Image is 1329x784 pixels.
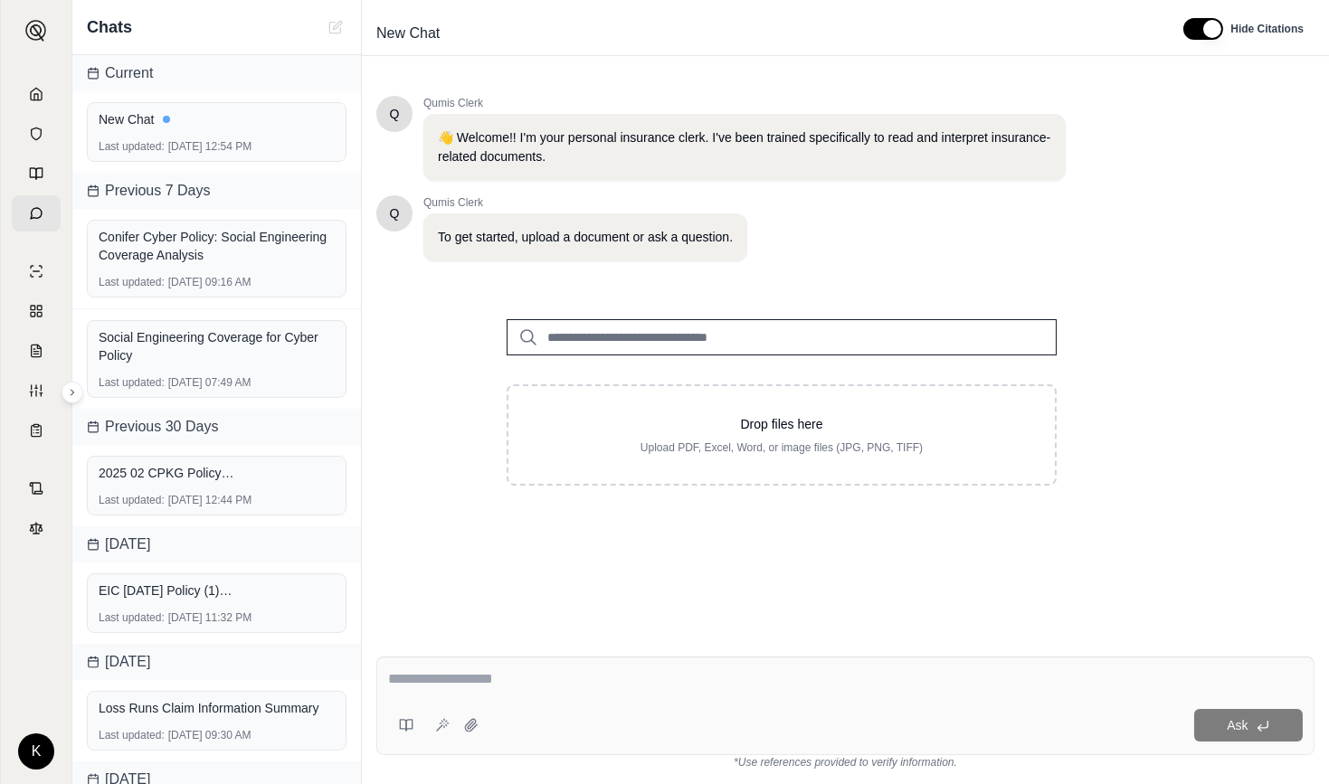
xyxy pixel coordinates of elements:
[99,610,335,625] div: [DATE] 11:32 PM
[72,644,361,680] div: [DATE]
[99,728,165,742] span: Last updated:
[18,733,54,770] div: K
[99,228,335,264] div: Conifer Cyber Policy: Social Engineering Coverage Analysis
[376,755,1315,770] div: *Use references provided to verify information.
[12,293,61,329] a: Policy Comparisons
[99,275,335,289] div: [DATE] 09:16 AM
[423,195,747,210] span: Qumis Clerk
[12,253,61,289] a: Single Policy
[99,275,165,289] span: Last updated:
[390,105,400,123] span: Hello
[99,139,335,154] div: [DATE] 12:54 PM
[537,415,1026,433] p: Drop files here
[12,412,61,449] a: Coverage Table
[537,440,1026,455] p: Upload PDF, Excel, Word, or image files (JPG, PNG, TIFF)
[99,375,165,390] span: Last updated:
[99,464,234,482] span: 2025 02 CPKG Policy (Berkley National Insurance).pdf
[99,328,335,364] div: Social Engineering Coverage for Cyber Policy
[12,470,61,506] a: Contract Analysis
[369,19,447,48] span: New Chat
[12,116,61,152] a: Documents Vault
[99,110,335,128] div: New Chat
[99,493,335,507] div: [DATE] 12:44 PM
[99,581,234,600] span: EIC [DATE] Policy (1).pdf
[12,195,61,231] a: Chat
[18,13,54,49] button: Expand sidebar
[72,526,361,562] div: [DATE]
[423,96,1066,110] span: Qumis Clerk
[12,373,61,409] a: Custom Report
[99,139,165,154] span: Last updated:
[72,409,361,445] div: Previous 30 Days
[99,493,165,507] span: Last updated:
[62,382,83,403] button: Expand sidebar
[87,14,132,40] span: Chats
[1194,709,1303,741] button: Ask
[72,55,361,91] div: Current
[99,699,335,717] div: Loss Runs Claim Information Summary
[12,156,61,192] a: Prompt Library
[390,204,400,222] span: Hello
[325,16,346,38] button: New Chat
[99,375,335,390] div: [DATE] 07:49 AM
[438,228,733,247] p: To get started, upload a document or ask a question.
[12,510,61,546] a: Legal Search Engine
[99,610,165,625] span: Last updated:
[12,76,61,112] a: Home
[1230,22,1304,36] span: Hide Citations
[25,20,47,42] img: Expand sidebar
[72,173,361,209] div: Previous 7 Days
[1227,718,1248,732] span: Ask
[438,128,1051,166] p: 👋 Welcome!! I'm your personal insurance clerk. I've been trained specifically to read and interpr...
[99,728,335,742] div: [DATE] 09:30 AM
[369,19,1162,48] div: Edit Title
[12,333,61,369] a: Claim Coverage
